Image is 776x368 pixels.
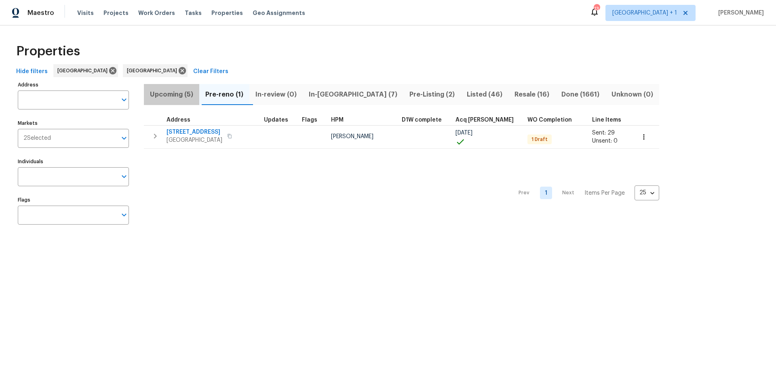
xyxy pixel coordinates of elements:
span: Visits [77,9,94,17]
span: Listed (46) [466,89,504,100]
nav: Pagination Navigation [511,154,659,233]
span: [PERSON_NAME] [331,134,373,139]
span: Done (1661) [560,89,601,100]
span: Work Orders [138,9,175,17]
span: 2 Selected [23,135,51,142]
p: Items Per Page [584,189,625,197]
span: Properties [211,9,243,17]
button: Clear Filters [190,64,232,79]
span: Pre-reno (1) [204,89,245,100]
span: HPM [331,117,344,123]
span: Acq [PERSON_NAME] [455,117,514,123]
span: Updates [264,117,288,123]
button: Hide filters [13,64,51,79]
span: In-[GEOGRAPHIC_DATA] (7) [308,89,399,100]
span: [STREET_ADDRESS] [167,128,222,136]
label: Markets [18,121,129,126]
label: Flags [18,198,129,202]
div: [GEOGRAPHIC_DATA] [53,64,118,77]
button: Open [118,94,130,105]
label: Address [18,82,129,87]
span: Address [167,117,190,123]
span: [PERSON_NAME] [715,9,764,17]
label: Individuals [18,159,129,164]
span: Resale (16) [513,89,550,100]
span: [DATE] [455,130,472,136]
span: 1 Draft [528,136,551,143]
span: [GEOGRAPHIC_DATA] [167,136,222,144]
span: Geo Assignments [253,9,305,17]
span: [GEOGRAPHIC_DATA] + 1 [612,9,677,17]
span: Maestro [27,9,54,17]
span: Unknown (0) [610,89,654,100]
span: Projects [103,9,129,17]
span: Properties [16,47,80,55]
div: [GEOGRAPHIC_DATA] [123,64,188,77]
span: Sent: 29 [592,130,615,136]
span: Tasks [185,10,202,16]
span: Pre-Listing (2) [408,89,456,100]
span: [GEOGRAPHIC_DATA] [127,67,180,75]
span: Unsent: 0 [592,138,618,144]
span: [GEOGRAPHIC_DATA] [57,67,111,75]
span: Line Items [592,117,621,123]
span: Upcoming (5) [149,89,194,100]
span: Hide filters [16,67,48,77]
button: Open [118,171,130,182]
span: Clear Filters [193,67,228,77]
a: Goto page 1 [540,187,552,199]
span: In-review (0) [254,89,298,100]
span: D1W complete [402,117,442,123]
div: 25 [635,182,659,203]
button: Open [118,209,130,221]
span: Flags [302,117,317,123]
span: WO Completion [527,117,572,123]
div: 13 [594,5,599,13]
button: Open [118,132,130,144]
